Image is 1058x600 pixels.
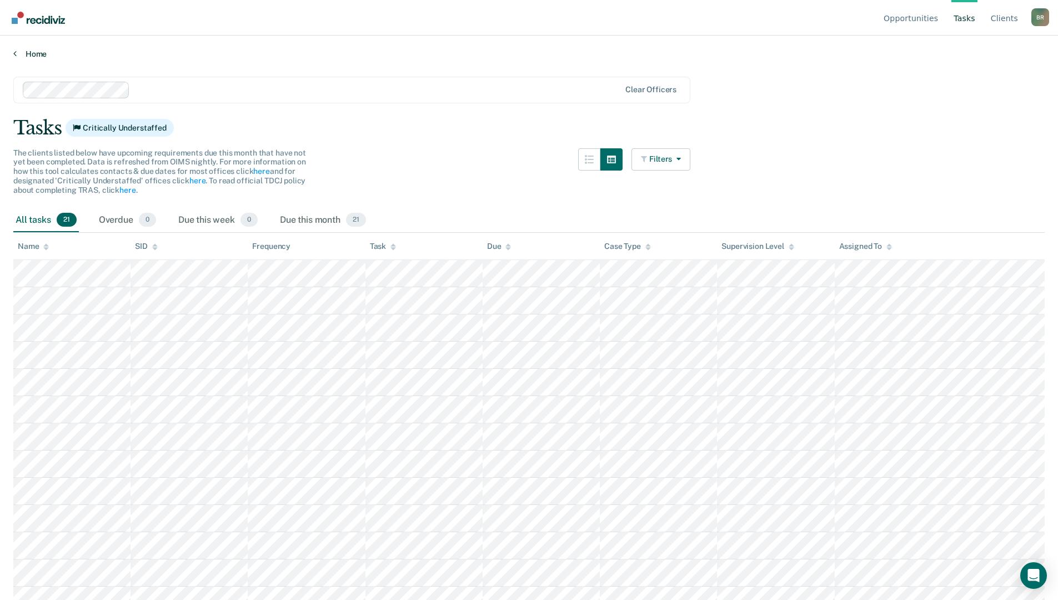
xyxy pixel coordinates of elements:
[604,242,651,251] div: Case Type
[13,148,306,194] span: The clients listed below have upcoming requirements due this month that have not yet been complet...
[176,208,260,233] div: Due this week0
[487,242,512,251] div: Due
[1020,562,1047,589] div: Open Intercom Messenger
[13,117,1045,139] div: Tasks
[631,148,690,171] button: Filters
[253,167,269,176] a: here
[240,213,258,227] span: 0
[139,213,156,227] span: 0
[57,213,77,227] span: 21
[13,208,79,233] div: All tasks21
[66,119,174,137] span: Critically Understaffed
[13,49,1045,59] a: Home
[119,186,136,194] a: here
[839,242,892,251] div: Assigned To
[189,176,205,185] a: here
[370,242,396,251] div: Task
[346,213,366,227] span: 21
[1031,8,1049,26] button: Profile dropdown button
[721,242,794,251] div: Supervision Level
[1031,8,1049,26] div: B R
[135,242,158,251] div: SID
[12,12,65,24] img: Recidiviz
[97,208,158,233] div: Overdue0
[625,85,676,94] div: Clear officers
[252,242,290,251] div: Frequency
[278,208,368,233] div: Due this month21
[18,242,49,251] div: Name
